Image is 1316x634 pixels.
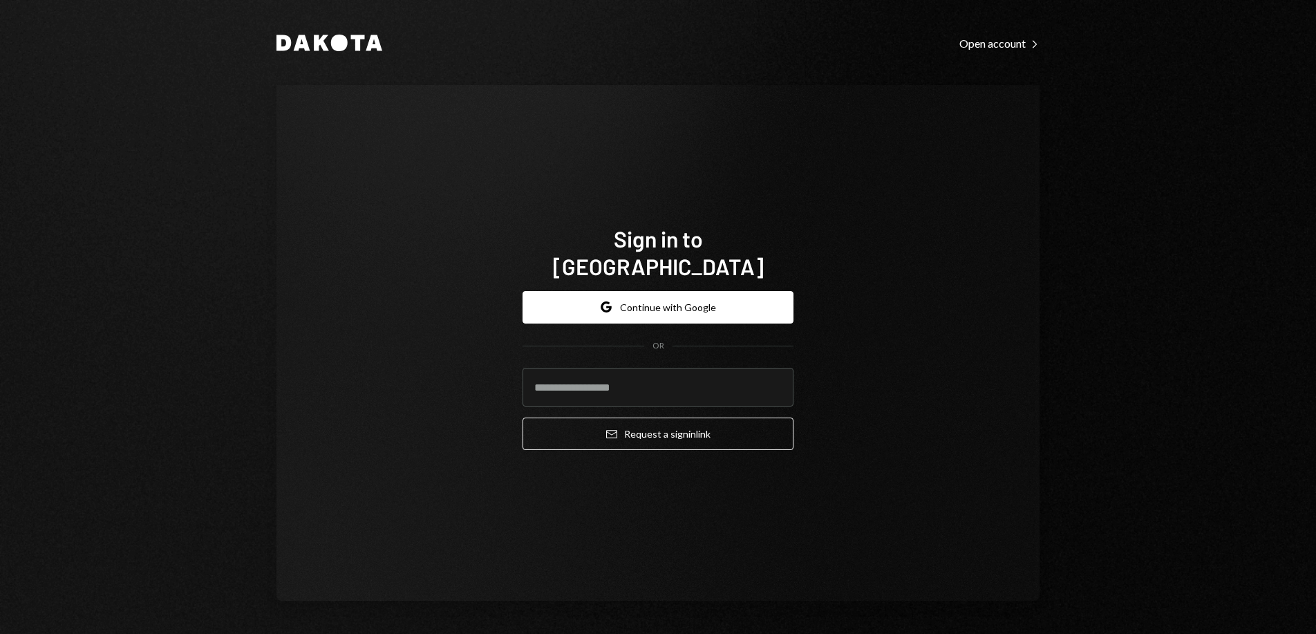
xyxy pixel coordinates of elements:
[959,35,1040,50] a: Open account
[652,340,664,352] div: OR
[523,418,793,450] button: Request a signinlink
[523,225,793,280] h1: Sign in to [GEOGRAPHIC_DATA]
[959,37,1040,50] div: Open account
[523,291,793,324] button: Continue with Google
